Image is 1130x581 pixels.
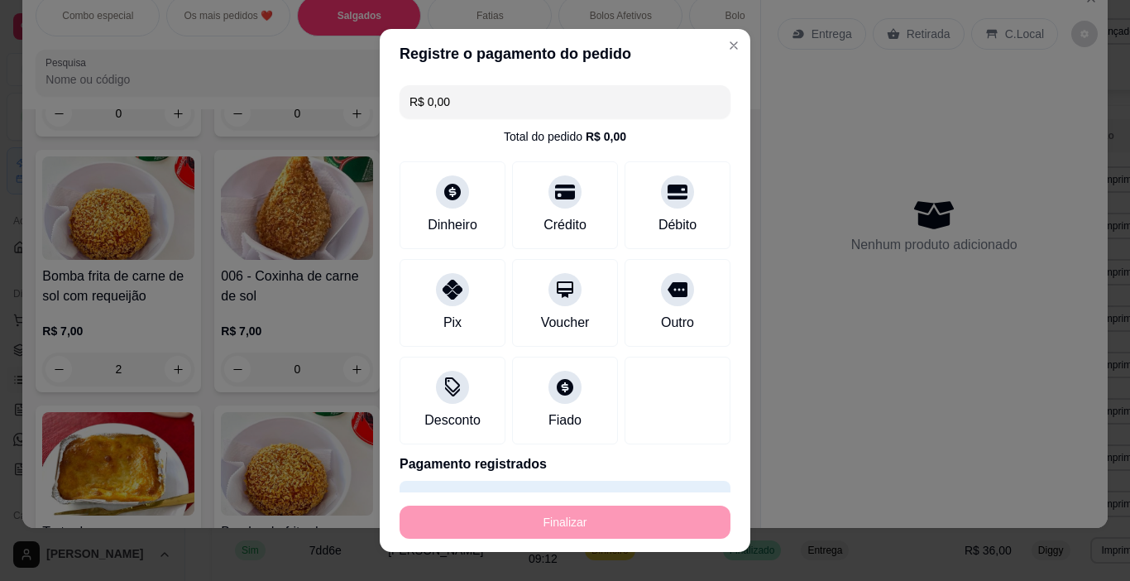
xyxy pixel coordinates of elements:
header: Registre o pagamento do pedido [380,29,750,79]
div: Outro [661,313,694,333]
input: Ex.: hambúrguer de cordeiro [409,85,721,118]
div: R$ 0,00 [586,128,626,145]
button: Close [721,32,747,59]
div: Voucher [541,313,590,333]
div: Total do pedido [504,128,626,145]
div: Pix [443,313,462,333]
div: Débito [658,215,697,235]
p: Pagamento registrados [400,454,730,474]
div: Dinheiro [428,215,477,235]
div: Crédito [543,215,587,235]
div: Fiado [548,411,582,430]
div: Desconto [424,411,481,430]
